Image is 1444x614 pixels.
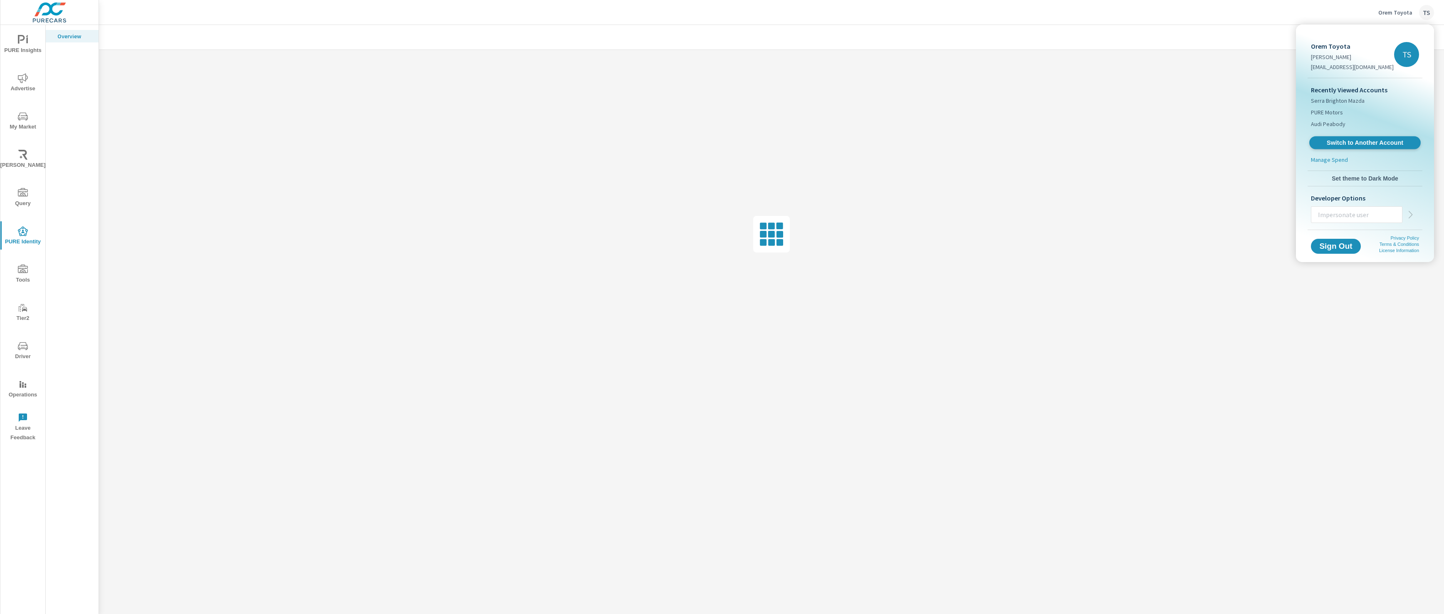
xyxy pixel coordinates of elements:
[1311,156,1348,164] p: Manage Spend
[1380,242,1419,247] a: Terms & Conditions
[1311,85,1419,95] p: Recently Viewed Accounts
[1379,248,1419,253] a: License Information
[1308,156,1422,167] a: Manage Spend
[1314,139,1416,147] span: Switch to Another Account
[1311,63,1394,71] p: [EMAIL_ADDRESS][DOMAIN_NAME]
[1311,53,1394,61] p: [PERSON_NAME]
[1394,42,1419,67] div: TS
[1311,239,1361,254] button: Sign Out
[1311,108,1343,116] span: PURE Motors
[1391,235,1419,240] a: Privacy Policy
[1309,136,1421,149] a: Switch to Another Account
[1311,97,1365,105] span: Serra Brighton Mazda
[1311,204,1402,225] input: Impersonate user
[1311,41,1394,51] p: Orem Toyota
[1308,171,1422,186] button: Set theme to Dark Mode
[1311,193,1419,203] p: Developer Options
[1318,243,1354,250] span: Sign Out
[1311,175,1419,182] span: Set theme to Dark Mode
[1311,120,1345,128] span: Audi Peabody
